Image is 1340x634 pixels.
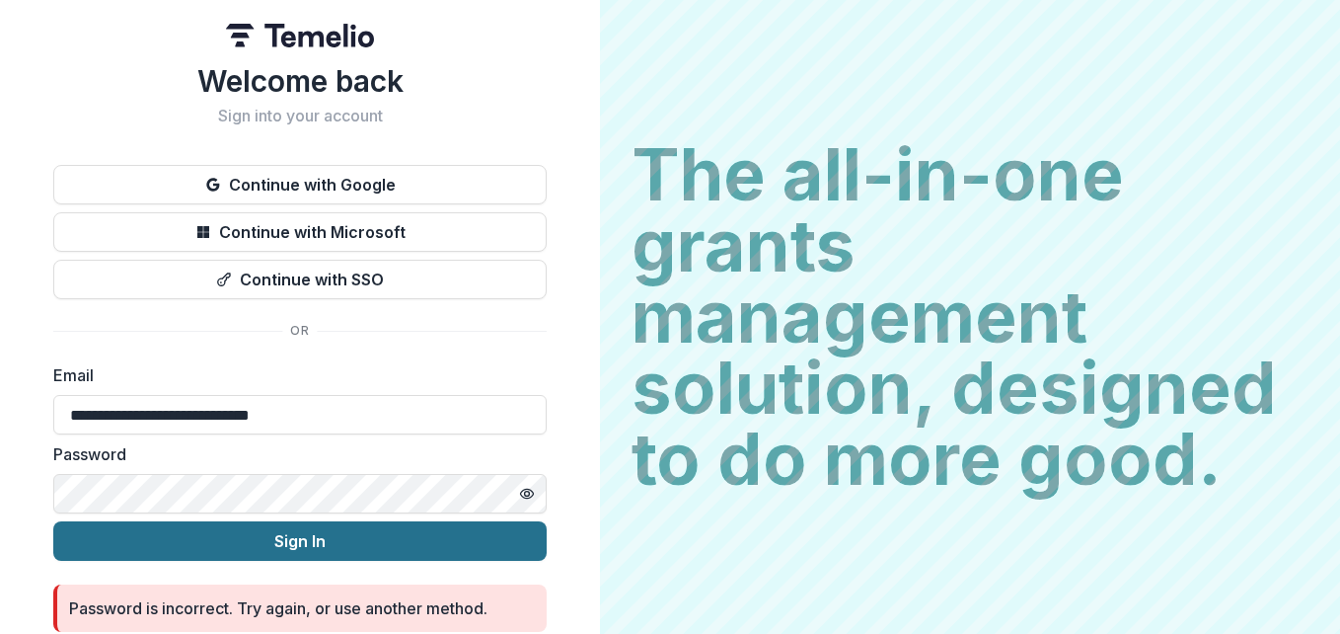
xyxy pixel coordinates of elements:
[53,363,535,387] label: Email
[53,442,535,466] label: Password
[53,521,547,561] button: Sign In
[69,596,487,620] div: Password is incorrect. Try again, or use another method.
[53,260,547,299] button: Continue with SSO
[53,165,547,204] button: Continue with Google
[511,478,543,510] button: Toggle password visibility
[226,24,374,47] img: Temelio
[53,107,547,125] h2: Sign into your account
[53,212,547,252] button: Continue with Microsoft
[53,63,547,99] h1: Welcome back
